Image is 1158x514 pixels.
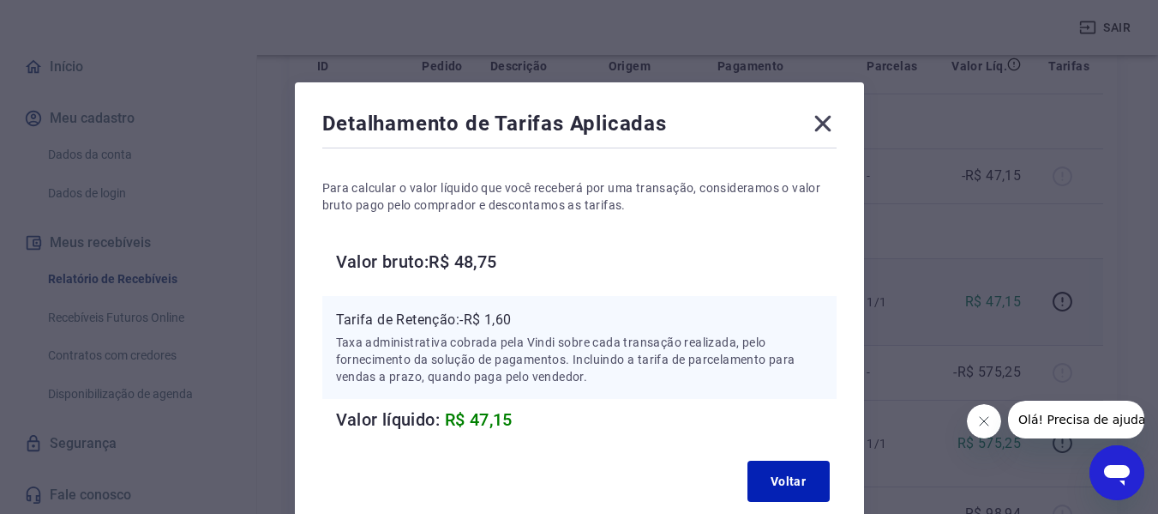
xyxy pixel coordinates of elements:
p: Taxa administrativa cobrada pela Vindi sobre cada transação realizada, pelo fornecimento da soluç... [336,334,823,385]
iframe: Fechar mensagem [967,404,1001,438]
h6: Valor bruto: R$ 48,75 [336,248,837,275]
h6: Valor líquido: [336,406,837,433]
p: Tarifa de Retenção: -R$ 1,60 [336,310,823,330]
iframe: Mensagem da empresa [1008,401,1144,438]
span: R$ 47,15 [445,409,513,430]
p: Para calcular o valor líquido que você receberá por uma transação, consideramos o valor bruto pag... [322,179,837,214]
button: Voltar [747,461,830,502]
iframe: Botão para abrir a janela de mensagens [1089,445,1144,500]
div: Detalhamento de Tarifas Aplicadas [322,110,837,144]
span: Olá! Precisa de ajuda? [10,12,144,26]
